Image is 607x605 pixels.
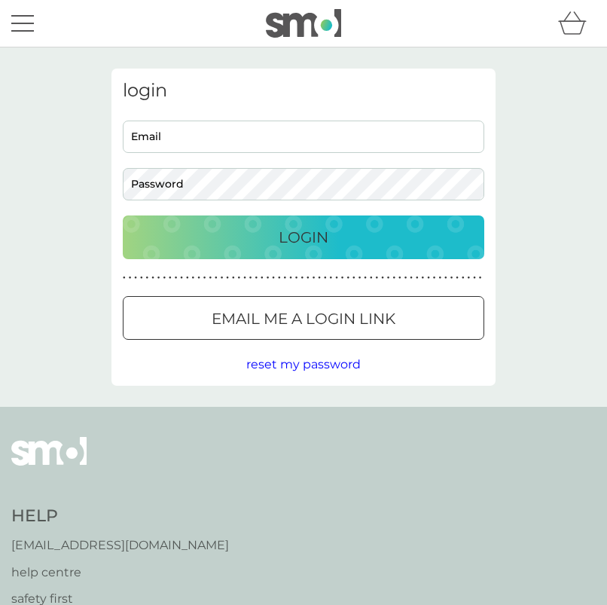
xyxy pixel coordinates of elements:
[212,307,395,331] p: Email me a login link
[243,274,246,282] p: ●
[11,437,87,488] img: smol
[151,274,154,282] p: ●
[313,274,316,282] p: ●
[438,274,441,282] p: ●
[129,274,132,282] p: ●
[341,274,344,282] p: ●
[238,274,241,282] p: ●
[11,536,229,555] a: [EMAIL_ADDRESS][DOMAIN_NAME]
[221,274,224,282] p: ●
[266,9,341,38] img: smol
[284,274,287,282] p: ●
[300,274,303,282] p: ●
[289,274,292,282] p: ●
[192,274,195,282] p: ●
[479,274,482,282] p: ●
[232,274,235,282] p: ●
[186,274,189,282] p: ●
[249,274,252,282] p: ●
[123,215,484,259] button: Login
[364,274,367,282] p: ●
[209,274,212,282] p: ●
[180,274,183,282] p: ●
[462,274,465,282] p: ●
[410,274,413,282] p: ●
[352,274,355,282] p: ●
[11,9,34,38] button: menu
[433,274,436,282] p: ●
[450,274,453,282] p: ●
[558,8,596,38] div: basket
[203,274,206,282] p: ●
[272,274,275,282] p: ●
[456,274,459,282] p: ●
[387,274,390,282] p: ●
[473,274,476,282] p: ●
[175,274,178,282] p: ●
[444,274,447,282] p: ●
[335,274,338,282] p: ●
[123,296,484,340] button: Email me a login link
[422,274,425,282] p: ●
[169,274,172,282] p: ●
[146,274,149,282] p: ●
[346,274,349,282] p: ●
[358,274,361,282] p: ●
[376,274,379,282] p: ●
[246,355,361,374] button: reset my password
[330,274,333,282] p: ●
[370,274,373,282] p: ●
[226,274,229,282] p: ●
[416,274,419,282] p: ●
[392,274,395,282] p: ●
[11,505,229,528] h4: Help
[267,274,270,282] p: ●
[215,274,218,282] p: ●
[197,274,200,282] p: ●
[468,274,471,282] p: ●
[255,274,258,282] p: ●
[11,563,229,582] a: help centre
[123,80,484,102] h3: login
[261,274,264,282] p: ●
[123,274,126,282] p: ●
[404,274,407,282] p: ●
[318,274,321,282] p: ●
[140,274,143,282] p: ●
[134,274,137,282] p: ●
[324,274,327,282] p: ●
[246,357,361,371] span: reset my password
[307,274,310,282] p: ●
[295,274,298,282] p: ●
[381,274,384,282] p: ●
[398,274,401,282] p: ●
[157,274,160,282] p: ●
[278,274,281,282] p: ●
[427,274,430,282] p: ●
[279,225,328,249] p: Login
[163,274,166,282] p: ●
